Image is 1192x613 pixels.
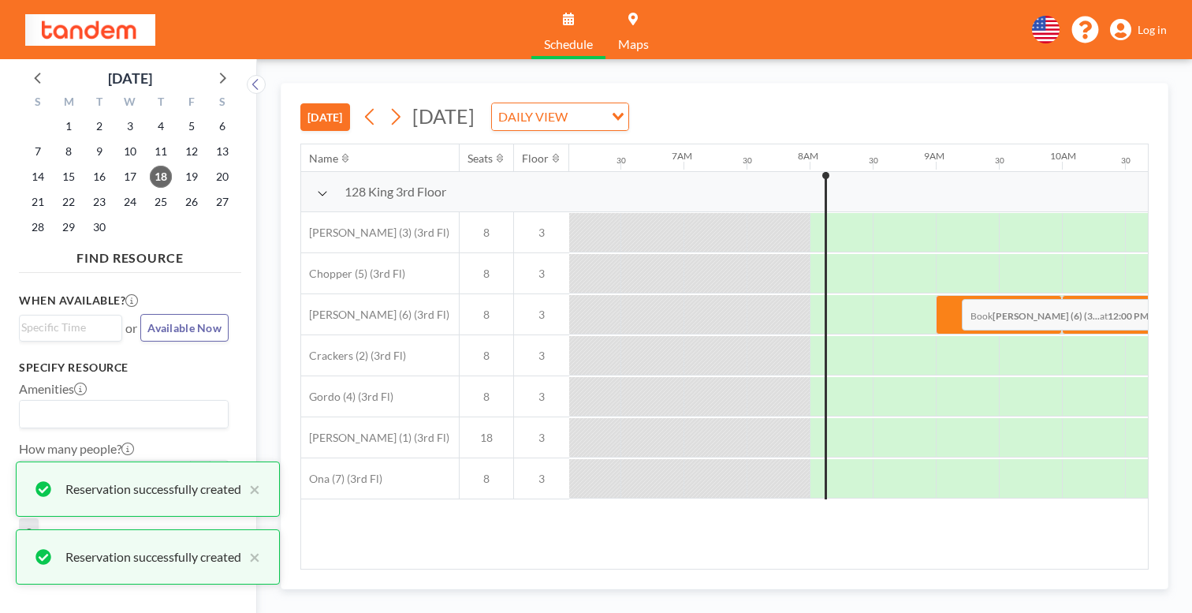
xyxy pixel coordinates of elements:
[924,150,944,162] div: 9AM
[150,115,172,137] span: Thursday, September 4, 2025
[19,361,229,375] h3: Specify resource
[119,191,141,213] span: Wednesday, September 24, 2025
[150,140,172,163] span: Thursday, September 11, 2025
[19,381,87,397] label: Amenities
[301,349,406,363] span: Crackers (2) (3rd Fl)
[460,390,513,404] span: 8
[88,115,110,137] span: Tuesday, September 2, 2025
[181,191,203,213] span: Friday, September 26, 2025
[300,103,350,131] button: [DATE]
[241,480,260,499] button: close
[1110,19,1167,41] a: Log in
[207,93,237,114] div: S
[88,166,110,188] span: Tuesday, September 16, 2025
[58,166,80,188] span: Monday, September 15, 2025
[460,308,513,322] span: 8
[25,525,32,540] span: 3
[514,349,569,363] span: 3
[88,191,110,213] span: Tuesday, September 23, 2025
[962,299,1157,331] span: Book at
[460,472,513,486] span: 8
[150,166,172,188] span: Thursday, September 18, 2025
[618,38,649,50] span: Maps
[301,308,449,322] span: [PERSON_NAME] (6) (3rd Fl)
[309,151,338,166] div: Name
[88,140,110,163] span: Tuesday, September 9, 2025
[616,155,626,166] div: 30
[995,155,1004,166] div: 30
[23,93,54,114] div: S
[19,441,134,457] label: How many people?
[119,166,141,188] span: Wednesday, September 17, 2025
[119,140,141,163] span: Wednesday, September 10, 2025
[58,216,80,238] span: Monday, September 29, 2025
[211,115,233,137] span: Saturday, September 6, 2025
[58,115,80,137] span: Monday, September 1, 2025
[181,166,203,188] span: Friday, September 19, 2025
[460,267,513,281] span: 8
[544,38,593,50] span: Schedule
[514,390,569,404] span: 3
[1121,155,1131,166] div: 30
[460,226,513,240] span: 8
[108,67,152,89] div: [DATE]
[65,480,241,499] div: Reservation successfully created
[211,140,233,163] span: Saturday, September 13, 2025
[301,226,449,240] span: [PERSON_NAME] (3) (3rd Fl)
[20,316,121,339] div: Search for option
[241,548,260,566] button: close
[181,115,203,137] span: Friday, September 5, 2025
[27,191,49,213] span: Sunday, September 21, 2025
[150,191,172,213] span: Thursday, September 25, 2025
[210,460,229,487] button: +
[514,226,569,240] span: 3
[412,104,475,128] span: [DATE]
[460,349,513,363] span: 8
[572,107,602,127] input: Search for option
[301,390,393,404] span: Gordo (4) (3rd Fl)
[492,103,628,130] div: Search for option
[514,472,569,486] span: 3
[1108,310,1149,322] b: 12:00 PM
[301,472,382,486] span: Ona (7) (3rd Fl)
[514,308,569,322] span: 3
[27,140,49,163] span: Sunday, September 7, 2025
[27,166,49,188] span: Sunday, September 14, 2025
[115,93,146,114] div: W
[798,150,818,162] div: 8AM
[460,431,513,445] span: 18
[145,93,176,114] div: T
[345,184,446,200] span: 128 King 3rd Floor
[514,267,569,281] span: 3
[495,107,571,127] span: DAILY VIEW
[119,115,141,137] span: Wednesday, September 3, 2025
[1050,150,1076,162] div: 10AM
[211,191,233,213] span: Saturday, September 27, 2025
[25,14,155,46] img: organization-logo
[191,460,210,487] button: -
[147,321,222,335] span: Available Now
[301,267,405,281] span: Chopper (5) (3rd Fl)
[58,140,80,163] span: Monday, September 8, 2025
[19,244,241,266] h4: FIND RESOURCE
[467,151,493,166] div: Seats
[522,151,549,166] div: Floor
[672,150,692,162] div: 7AM
[84,93,115,114] div: T
[65,548,241,566] div: Reservation successfully created
[869,155,878,166] div: 30
[301,431,449,445] span: [PERSON_NAME] (1) (3rd Fl)
[211,166,233,188] span: Saturday, September 20, 2025
[21,404,219,424] input: Search for option
[176,93,207,114] div: F
[54,93,84,114] div: M
[58,191,80,213] span: Monday, September 22, 2025
[27,216,49,238] span: Sunday, September 28, 2025
[181,140,203,163] span: Friday, September 12, 2025
[1138,23,1167,37] span: Log in
[21,319,113,336] input: Search for option
[125,320,137,336] span: or
[140,314,229,342] button: Available Now
[514,431,569,445] span: 3
[993,310,1100,322] b: [PERSON_NAME] (6) (3...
